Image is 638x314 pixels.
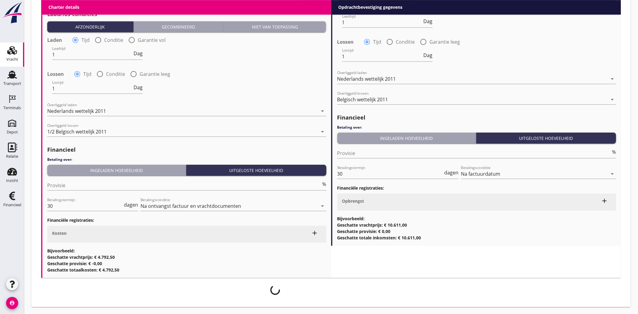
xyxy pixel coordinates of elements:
[47,260,326,267] h3: Geschatte provisie: € -0,00
[47,37,62,43] strong: Laden
[47,21,134,32] button: Afzonderlijk
[372,5,380,11] label: Tijd
[337,169,443,179] input: Betalingstermijn
[479,135,614,141] div: Uitgeloste hoeveelheid
[50,167,183,174] div: Ingeladen hoeveelheid
[337,5,352,11] strong: Laden
[47,267,326,273] h3: Geschatte totaalkosten: € 4.792,50
[47,254,326,260] h3: Geschatte vrachtprijs: € 4.792,50
[396,39,415,45] label: Conditie
[134,21,224,32] button: Gecombineerd
[226,24,324,30] div: Niet van toepassing
[340,135,474,141] div: Ingeladen hoeveelheid
[136,24,221,30] div: Gecombineerd
[47,146,326,154] h2: Financieel
[1,2,23,24] img: logo-small.a267ee39.svg
[6,57,18,61] div: Vracht
[609,96,616,103] i: arrow_drop_down
[373,39,382,45] label: Tijd
[337,228,617,235] h3: Geschatte provisie: € 0,00
[47,165,186,176] button: Ingeladen hoeveelheid
[337,76,396,82] div: Nederlands wettelijk 2011
[52,84,132,93] input: Lostijd
[138,37,166,43] label: Garantie vol
[424,19,433,24] span: Dag
[319,107,326,115] i: arrow_drop_down
[134,85,143,90] span: Dag
[443,170,459,175] div: dagen
[6,297,18,309] i: account_circle
[47,71,64,77] strong: Lossen
[189,167,324,174] div: Uitgeloste hoeveelheid
[342,18,422,27] input: Laadtijd
[609,170,616,177] i: arrow_drop_down
[81,37,90,43] label: Tijd
[140,71,170,77] label: Garantie leeg
[430,39,460,45] label: Garantie leeg
[601,197,608,204] i: add
[461,171,501,177] div: Na factuurdatum
[7,130,18,134] div: Depot
[3,82,21,86] div: Transport
[47,248,326,254] h3: Bijvoorbeeld:
[47,181,321,190] input: Provisie
[337,133,476,143] button: Ingeladen hoeveelheid
[123,202,138,207] div: dagen
[140,203,241,209] div: Na ontvangst factuur en vrachtdocumenten
[104,37,123,43] label: Conditie
[337,39,354,45] strong: Lossen
[186,165,326,176] button: Uitgeloste hoeveelheid
[337,215,617,222] h3: Bijvoorbeeld:
[337,113,617,122] h2: Financieel
[394,5,413,11] label: Conditie
[337,97,388,102] div: Belgisch wettelijk 2011
[337,185,617,191] h3: Financiële registraties:
[609,75,616,83] i: arrow_drop_down
[611,150,616,154] div: %
[47,10,326,18] h2: Laad/los-condities
[337,222,617,228] h3: Geschatte vrachtprijs: € 10.611,00
[428,5,456,11] label: Garantie vol
[6,179,18,183] div: Inzicht
[337,235,617,241] h3: Geschatte totale inkomsten: € 10.611,00
[47,108,106,114] div: Nederlands wettelijk 2011
[337,125,617,130] h4: Betaling over:
[106,71,125,77] label: Conditie
[342,52,422,61] input: Lostijd
[47,217,326,223] h3: Financiële registraties:
[134,51,143,56] span: Dag
[6,154,18,158] div: Relatie
[47,201,123,211] input: Betalingstermijn
[321,182,326,187] div: %
[342,198,364,204] strong: Opbrengst
[3,203,21,207] div: Financieel
[424,53,433,58] span: Dag
[47,157,326,162] h4: Betaling over:
[476,133,616,143] button: Uitgeloste hoeveelheid
[83,71,91,77] label: Tijd
[319,128,326,135] i: arrow_drop_down
[311,229,319,237] i: add
[50,24,131,30] div: Afzonderlijk
[52,50,132,59] input: Laadtijd
[319,202,326,210] i: arrow_drop_down
[47,129,107,134] div: 1/2 Belgisch wettelijk 2011
[3,106,21,110] div: Terminals
[337,148,611,158] input: Provisie
[224,21,326,32] button: Niet van toepassing
[52,230,67,236] strong: Kosten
